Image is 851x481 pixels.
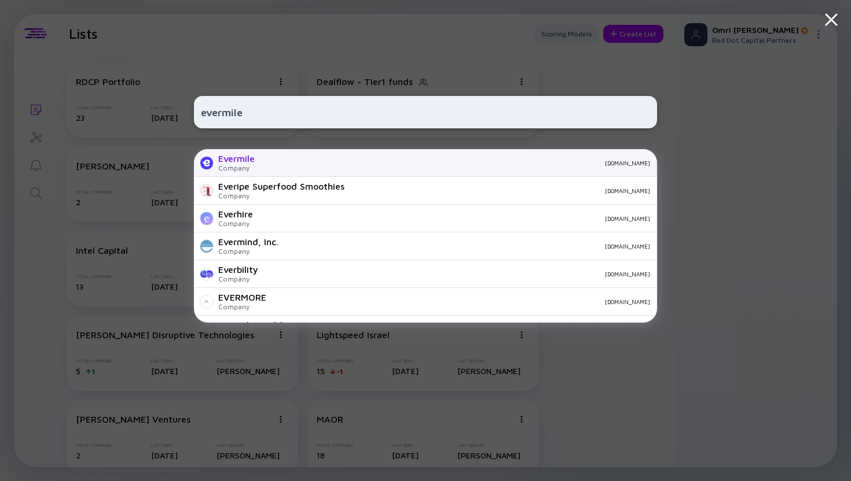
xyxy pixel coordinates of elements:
div: Evermile [218,153,255,164]
div: [DOMAIN_NAME] [267,271,650,277]
input: Search Company or Investor... [201,102,650,123]
div: Company [218,247,278,256]
div: Company [218,191,344,200]
div: Everhire [218,209,253,219]
div: Company [218,302,266,311]
div: Everside Health [218,320,285,330]
div: Everipe Superfood Smoothies [218,181,344,191]
div: [DOMAIN_NAME] [262,215,650,222]
div: Company [218,164,255,172]
div: [DOMAIN_NAME] [276,298,650,305]
div: Everbility [218,264,258,275]
div: Company [218,275,258,283]
div: Company [218,219,253,228]
div: Evermind, Inc. [218,236,278,247]
div: [DOMAIN_NAME] [354,187,650,194]
div: EVERMORE [218,292,266,302]
div: [DOMAIN_NAME] [264,160,650,166]
div: [DOMAIN_NAME] [288,243,650,250]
